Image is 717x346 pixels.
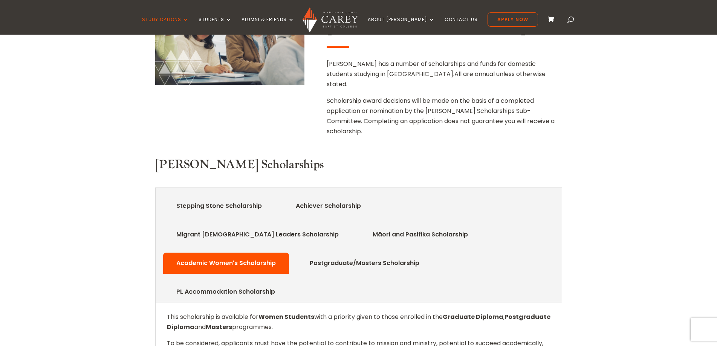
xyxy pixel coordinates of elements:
a: Study Options [142,17,189,35]
strong: Graduate Diploma [443,312,503,321]
span: scholarships and funds for domestic students studying in [GEOGRAPHIC_DATA]. [327,59,536,78]
a: Academic Women's Scholarship [165,256,287,271]
span: [PERSON_NAME] has [327,59,390,68]
a: Māori and Pasifika Scholarship [361,227,479,242]
a: Migrant [DEMOGRAPHIC_DATA] Leaders Scholarship [165,227,350,242]
a: Postgraduate/Masters Scholarship [298,256,431,271]
a: About [PERSON_NAME] [368,17,435,35]
a: Apply Now [488,12,538,27]
p: All are annual unless otherwise stated. [327,59,562,96]
img: Carey Baptist College [303,7,358,32]
strong: Women Students [258,312,314,321]
h3: [PERSON_NAME] Scholarships [155,158,562,176]
a: Contact Us [445,17,478,35]
a: Alumni & Friends [242,17,294,35]
a: PL Accommodation Scholarship [165,284,286,299]
p: This scholarship is available for with a priority given to those enrolled in the , and programmes. [167,312,550,338]
p: Scholarship award decisions will be made on the basis of a completed application or nomination by... [327,96,562,137]
span: a number of [390,59,427,68]
a: Achiever Scholarship [284,198,372,213]
strong: Masters [206,323,232,331]
a: Stepping Stone Scholarship [165,198,273,213]
strong: Postgraduate Diploma [167,312,550,331]
a: Students [199,17,232,35]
